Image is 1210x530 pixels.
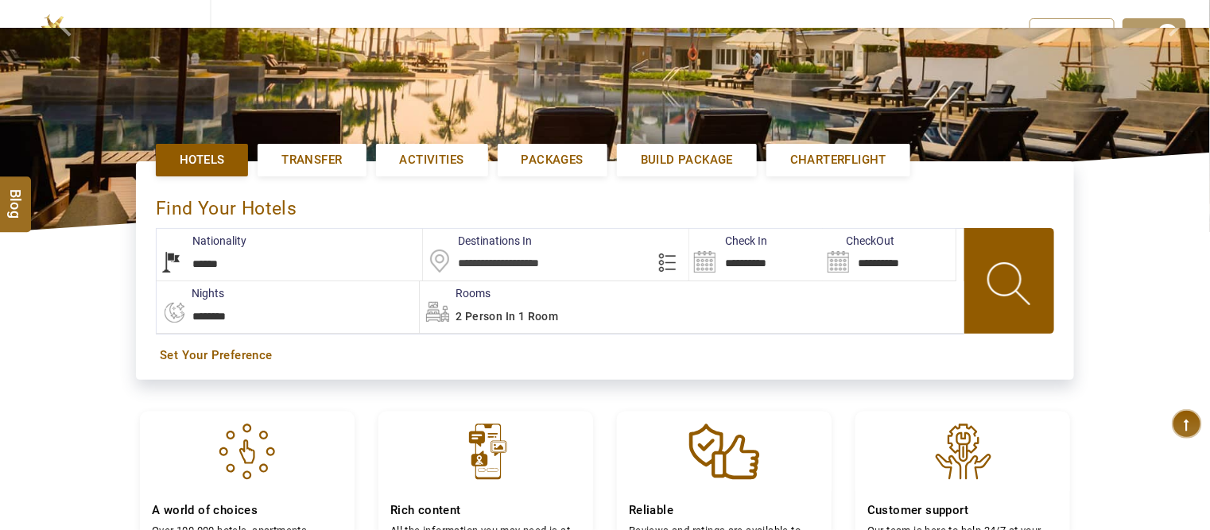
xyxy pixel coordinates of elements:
[180,152,224,168] span: Hotels
[1123,18,1186,50] a: 0
[157,233,246,249] label: Nationality
[156,181,1054,228] div: Find Your Hotels
[498,144,607,176] a: Packages
[541,18,602,50] a: Hotels
[629,503,820,518] h4: Reliable
[946,27,1017,41] span: Charterflight
[823,229,956,280] input: Search
[750,18,830,50] a: Packages
[522,152,584,168] span: Packages
[830,18,934,50] a: Build Package
[456,310,558,323] span: 2 Person in 1 Room
[689,229,822,280] input: Search
[152,503,343,518] h4: A world of choices
[673,18,750,50] a: Activities
[376,144,488,176] a: Activities
[790,152,886,168] span: Charterflight
[867,503,1058,518] h4: Customer support
[423,233,533,249] label: Destinations In
[160,347,1050,364] a: Set Your Preference
[281,152,342,168] span: Transfer
[617,144,757,176] a: Build Package
[1158,24,1177,42] span: 0
[823,233,895,249] label: CheckOut
[689,233,767,249] label: Check In
[6,189,26,203] span: Blog
[156,285,224,301] label: nights
[934,18,1029,50] a: Charterflight
[400,152,464,168] span: Activities
[258,144,366,176] a: Transfer
[1042,28,1103,42] span: Dashboard
[156,144,248,176] a: Hotels
[12,6,99,67] img: The Royal Line Holidays
[766,144,910,176] a: Charterflight
[390,503,581,518] h4: Rich content
[420,285,491,301] label: Rooms
[603,18,673,50] a: Transfer
[641,152,733,168] span: Build Package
